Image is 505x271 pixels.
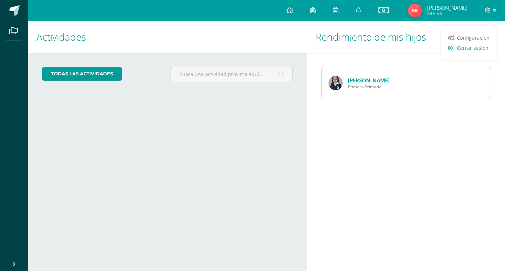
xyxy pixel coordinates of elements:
img: fb91847b5dc189ef280973811f68182c.png [408,4,422,18]
img: a4ffd36229f10af0e9865c33b6af8d1a.png [329,76,343,90]
span: Configuración [457,34,490,41]
a: todas las Actividades [42,67,122,81]
h1: Actividades [36,21,298,53]
h1: Rendimiento de mis hijos [316,21,497,53]
span: Primero Primaria [348,84,390,90]
span: Mi Perfil [427,11,467,16]
a: Cerrar sesión [441,43,497,53]
a: [PERSON_NAME] [348,77,390,84]
span: Cerrar sesión [457,45,489,51]
a: Configuración [441,33,497,43]
input: Busca una actividad próxima aquí... [170,67,292,81]
span: [PERSON_NAME] [427,4,467,11]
